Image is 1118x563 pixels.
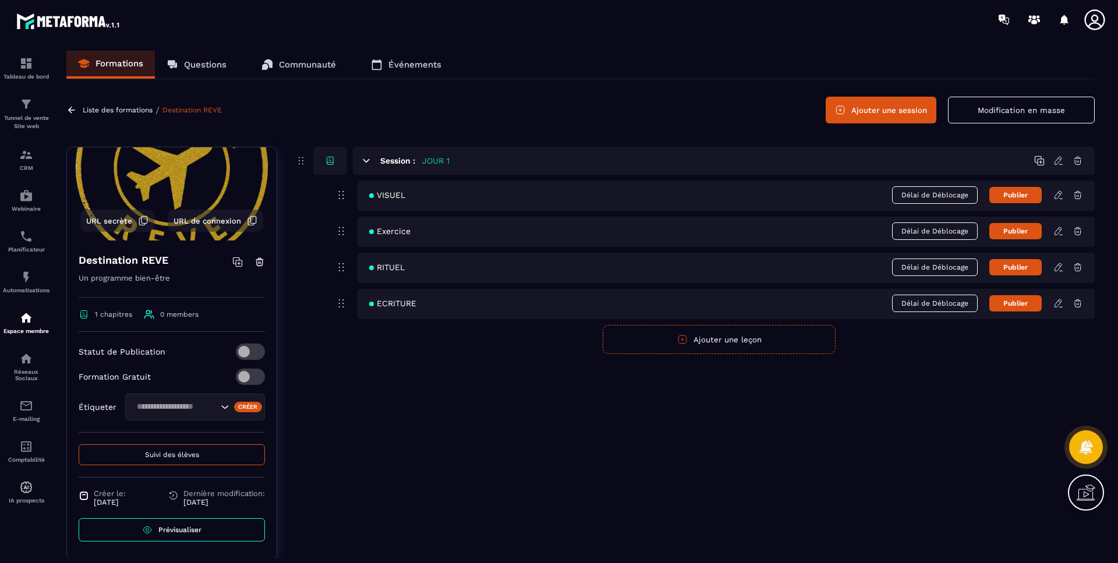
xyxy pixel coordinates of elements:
button: Suivi des élèves [79,444,265,465]
span: VISUEL [369,190,405,200]
a: emailemailE-mailing [3,390,49,431]
a: accountantaccountantComptabilité [3,431,49,472]
p: E-mailing [3,416,49,422]
a: Prévisualiser [79,518,265,541]
img: formation [19,56,33,70]
img: social-network [19,352,33,366]
p: Formation Gratuit [79,372,151,381]
span: URL de connexion [174,217,241,225]
p: Communauté [279,59,336,70]
a: schedulerschedulerPlanificateur [3,221,49,261]
p: [DATE] [94,498,126,507]
button: Ajouter une session [826,97,936,123]
span: Délai de Déblocage [892,295,978,312]
a: Destination REVE [162,106,222,114]
button: Ajouter une leçon [603,325,836,354]
a: formationformationTunnel de vente Site web [3,88,49,139]
div: Créer [234,402,263,412]
p: Formations [95,58,143,69]
img: automations [19,270,33,284]
button: Publier [989,259,1042,275]
p: Tunnel de vente Site web [3,114,49,130]
span: Délai de Déblocage [892,222,978,240]
input: Search for option [133,401,218,413]
h5: JOUR 1 [422,155,450,167]
p: [DATE] [183,498,265,507]
button: Publier [989,223,1042,239]
p: Questions [184,59,227,70]
span: URL secrète [86,217,132,225]
button: Modification en masse [948,97,1095,123]
p: CRM [3,165,49,171]
img: automations [19,480,33,494]
p: Étiqueter [79,402,116,412]
img: logo [16,10,121,31]
span: ECRITURE [369,299,416,308]
span: Délai de Déblocage [892,186,978,204]
p: IA prospects [3,497,49,504]
img: automations [19,311,33,325]
p: Espace membre [3,328,49,334]
p: Automatisations [3,287,49,293]
button: Publier [989,187,1042,203]
h6: Session : [380,156,415,165]
span: Prévisualiser [158,526,201,534]
span: Exercice [369,226,411,236]
span: Délai de Déblocage [892,259,978,276]
span: 0 members [160,310,199,318]
a: Communauté [250,51,348,79]
a: automationsautomationsWebinaire [3,180,49,221]
img: formation [19,97,33,111]
a: Liste des formations [83,106,153,114]
button: Publier [989,295,1042,311]
a: social-networksocial-networkRéseaux Sociaux [3,343,49,390]
a: automationsautomationsAutomatisations [3,261,49,302]
button: URL de connexion [168,210,263,232]
span: 1 chapitres [95,310,132,318]
p: Réseaux Sociaux [3,369,49,381]
img: accountant [19,440,33,454]
span: Dernière modification: [183,489,265,498]
a: formationformationCRM [3,139,49,180]
p: Événements [388,59,441,70]
p: Planificateur [3,246,49,253]
h4: Destination REVE [79,252,168,268]
button: URL secrète [80,210,154,232]
img: formation [19,148,33,162]
span: RITUEL [369,263,405,272]
p: Webinaire [3,206,49,212]
p: Un programme bien-être [79,271,265,298]
span: / [155,105,160,116]
img: scheduler [19,229,33,243]
span: Créer le: [94,489,126,498]
p: Tableau de bord [3,73,49,80]
a: formationformationTableau de bord [3,48,49,88]
a: Formations [66,51,155,79]
img: email [19,399,33,413]
span: Suivi des élèves [145,451,199,459]
div: Search for option [125,394,265,420]
a: Événements [359,51,453,79]
img: automations [19,189,33,203]
p: Statut de Publication [79,347,165,356]
p: Comptabilité [3,456,49,463]
img: background [76,95,268,240]
a: Questions [155,51,238,79]
a: automationsautomationsEspace membre [3,302,49,343]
